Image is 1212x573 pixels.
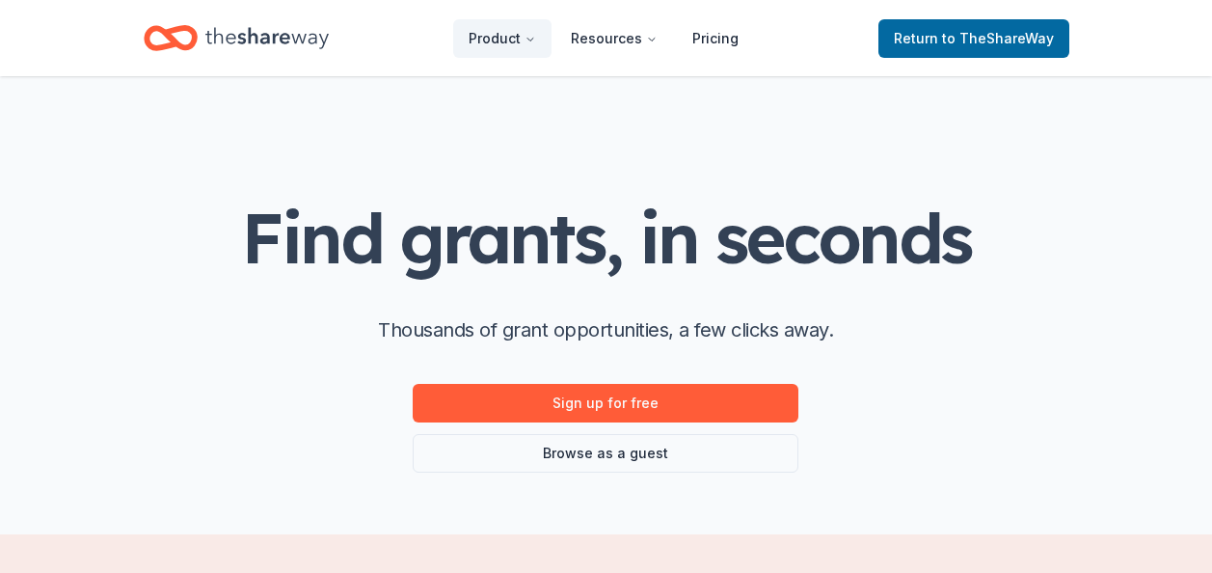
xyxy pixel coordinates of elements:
p: Thousands of grant opportunities, a few clicks away. [378,314,833,345]
span: to TheShareWay [942,30,1054,46]
a: Home [144,15,329,61]
a: Sign up for free [413,384,798,423]
a: Pricing [677,19,754,58]
nav: Main [453,15,754,61]
a: Returnto TheShareWay [878,19,1069,58]
button: Resources [555,19,673,58]
span: Return [894,27,1054,50]
h1: Find grants, in seconds [241,200,970,276]
a: Browse as a guest [413,434,798,473]
button: Product [453,19,552,58]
